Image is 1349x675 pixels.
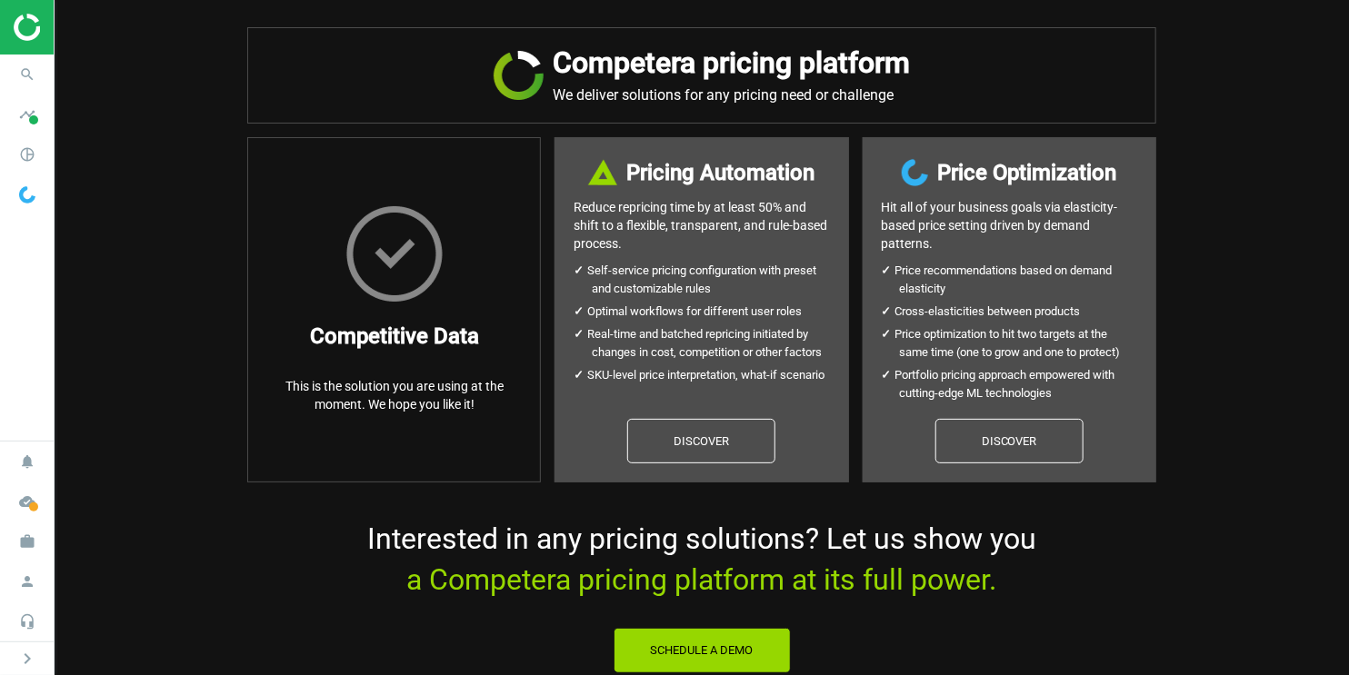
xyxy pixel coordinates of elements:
h2: Competera pricing platform [553,46,910,80]
img: JRVR7TKHubxRX4WiWFsHXLVQu3oYgKr0EdU6k5jjvBYYAAAAAElFTkSuQmCC [494,51,544,100]
li: SKU-level price interpretation, what-if scenario [592,366,829,384]
h3: Competitive Data [310,320,479,352]
li: Portfolio pricing approach empowered with cutting-edge ML technologies [900,366,1137,402]
button: chevron_right [5,647,50,670]
button: Schedule a Demo [614,628,791,673]
i: person [10,564,45,599]
p: This is the solution you are using at the moment. We hope you like it! [266,377,522,413]
h3: Price Optimization [937,156,1117,189]
i: headset_mic [10,604,45,639]
img: ajHJNr6hYgQAAAAASUVORK5CYII= [14,14,143,41]
i: chevron_right [16,648,38,670]
img: wGWNvw8QSZomAAAAABJRU5ErkJggg== [902,159,928,186]
li: Price optimization to hit two targets at the same time (one to grow and one to protect) [900,325,1137,362]
li: Price recommendations based on demand elasticity [900,262,1137,298]
i: pie_chart_outlined [10,137,45,172]
img: DI+PfHAOTJwAAAAASUVORK5CYII= [588,159,617,185]
a: Discover [627,419,775,464]
i: timeline [10,97,45,132]
li: Self-service pricing configuration with preset and customizable rules [592,262,829,298]
p: We deliver solutions for any pricing need or challenge [553,86,910,104]
p: Hit all of your business goals via elasticity- based price setting driven by demand patterns. [882,198,1137,253]
p: Interested in any pricing solutions? Let us show you [247,519,1156,601]
img: wGWNvw8QSZomAAAAABJRU5ErkJggg== [19,186,35,203]
span: a Competera pricing platform at its full power. [407,562,997,597]
i: cloud_done [10,484,45,519]
h3: Pricing Automation [626,156,814,189]
li: Real-time and batched repricing initiated by changes in cost, competition or other factors [592,325,829,362]
li: Cross-elasticities between products [900,303,1137,321]
li: Optimal workflows for different user roles [592,303,829,321]
img: HxscrLsMTvcLXxPnqlhRQhRi+upeiQYiT7g7j1jdpu6T9n6zgWWHzG7gAAAABJRU5ErkJggg== [346,206,443,302]
p: Reduce repricing time by at least 50% and shift to a flexible, transparent, and rule-based process. [574,198,829,253]
i: notifications [10,444,45,479]
i: work [10,524,45,559]
i: search [10,57,45,92]
a: Discover [935,419,1084,464]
